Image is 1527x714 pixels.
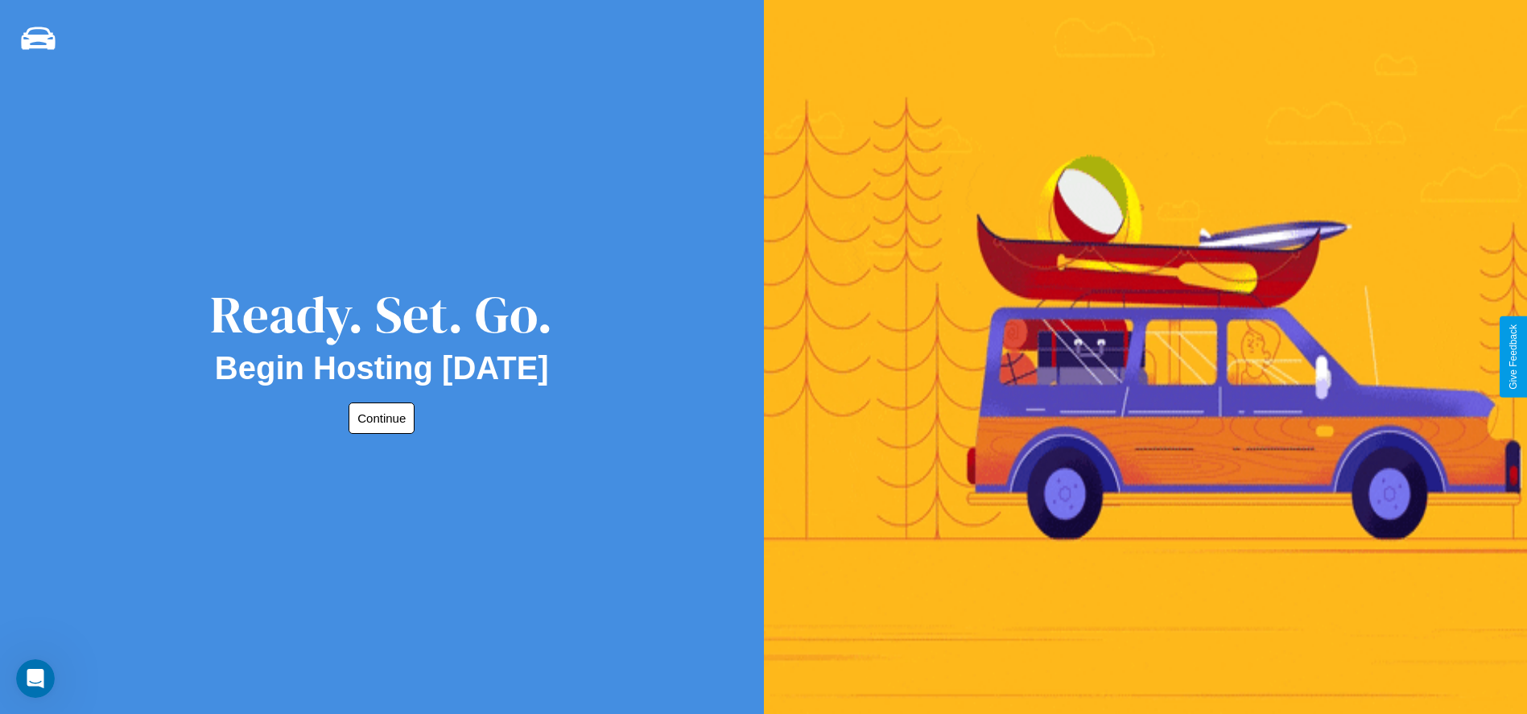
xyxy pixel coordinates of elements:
button: Continue [349,402,415,434]
iframe: Intercom live chat [16,659,55,698]
div: Ready. Set. Go. [210,279,553,350]
h2: Begin Hosting [DATE] [215,350,549,386]
div: Give Feedback [1508,324,1519,390]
